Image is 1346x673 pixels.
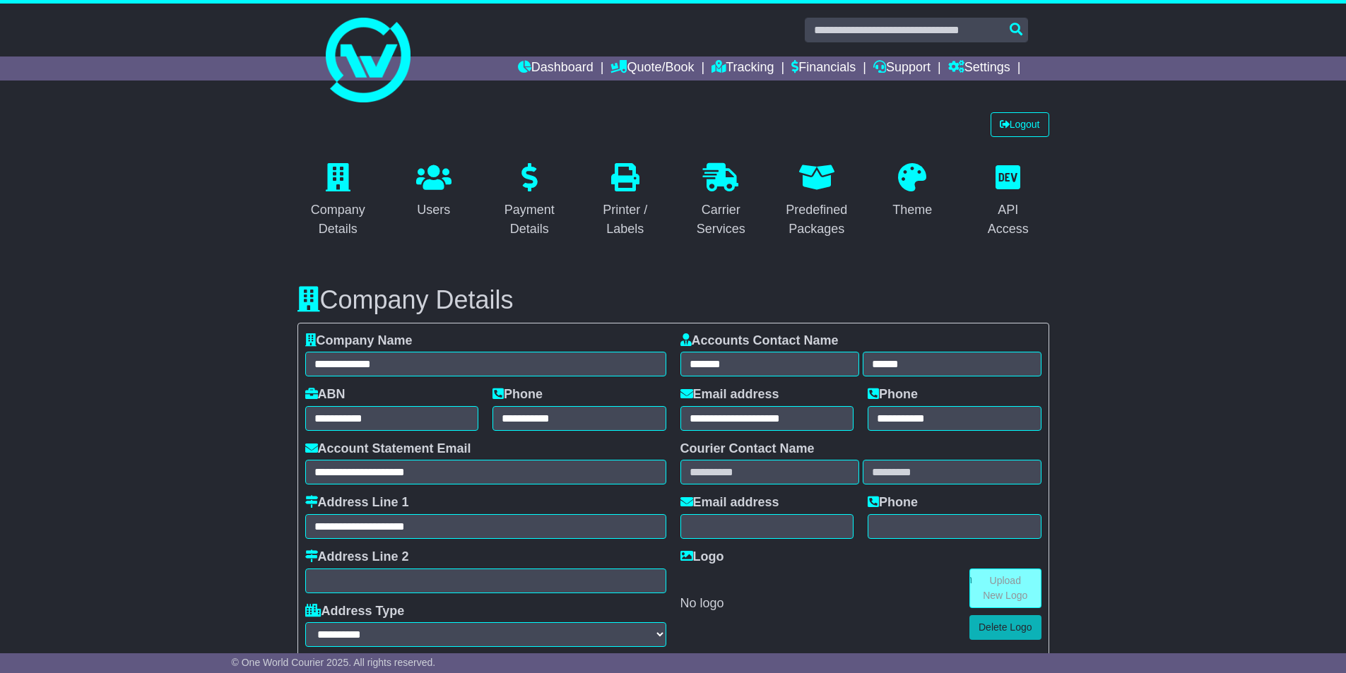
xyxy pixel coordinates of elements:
label: Phone [868,387,918,403]
a: Settings [948,56,1010,81]
label: Phone [868,495,918,511]
h3: Company Details [297,286,1049,314]
a: Upload New Logo [969,568,1041,608]
a: Tracking [712,56,774,81]
a: Payment Details [489,158,571,244]
label: Email address [680,495,779,511]
div: Company Details [307,201,370,239]
a: Support [873,56,931,81]
a: API Access [967,158,1049,244]
label: Address Line 1 [305,495,409,511]
a: Theme [883,158,941,225]
label: Accounts Contact Name [680,333,839,349]
label: Phone [492,387,543,403]
div: API Access [976,201,1040,239]
a: Quote/Book [610,56,694,81]
label: ABN [305,387,346,403]
div: Users [416,201,451,220]
a: Financials [791,56,856,81]
div: Printer / Labels [594,201,657,239]
label: Address Line 2 [305,549,409,565]
label: Courier Contact Name [680,441,815,457]
a: Carrier Services [680,158,762,244]
label: Address Type [305,604,405,619]
a: Company Details [297,158,379,244]
label: Email address [680,387,779,403]
div: Theme [892,201,932,220]
label: Account Statement Email [305,441,471,457]
a: Users [407,158,461,225]
div: Carrier Services [690,201,753,239]
a: Printer / Labels [584,158,666,244]
div: Predefined Packages [785,201,849,239]
a: Predefined Packages [776,158,858,244]
span: No logo [680,596,724,610]
label: Logo [680,549,724,565]
label: Company Name [305,333,413,349]
div: Payment Details [498,201,562,239]
a: Dashboard [518,56,594,81]
a: Logout [991,112,1049,137]
span: © One World Courier 2025. All rights reserved. [232,657,436,668]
